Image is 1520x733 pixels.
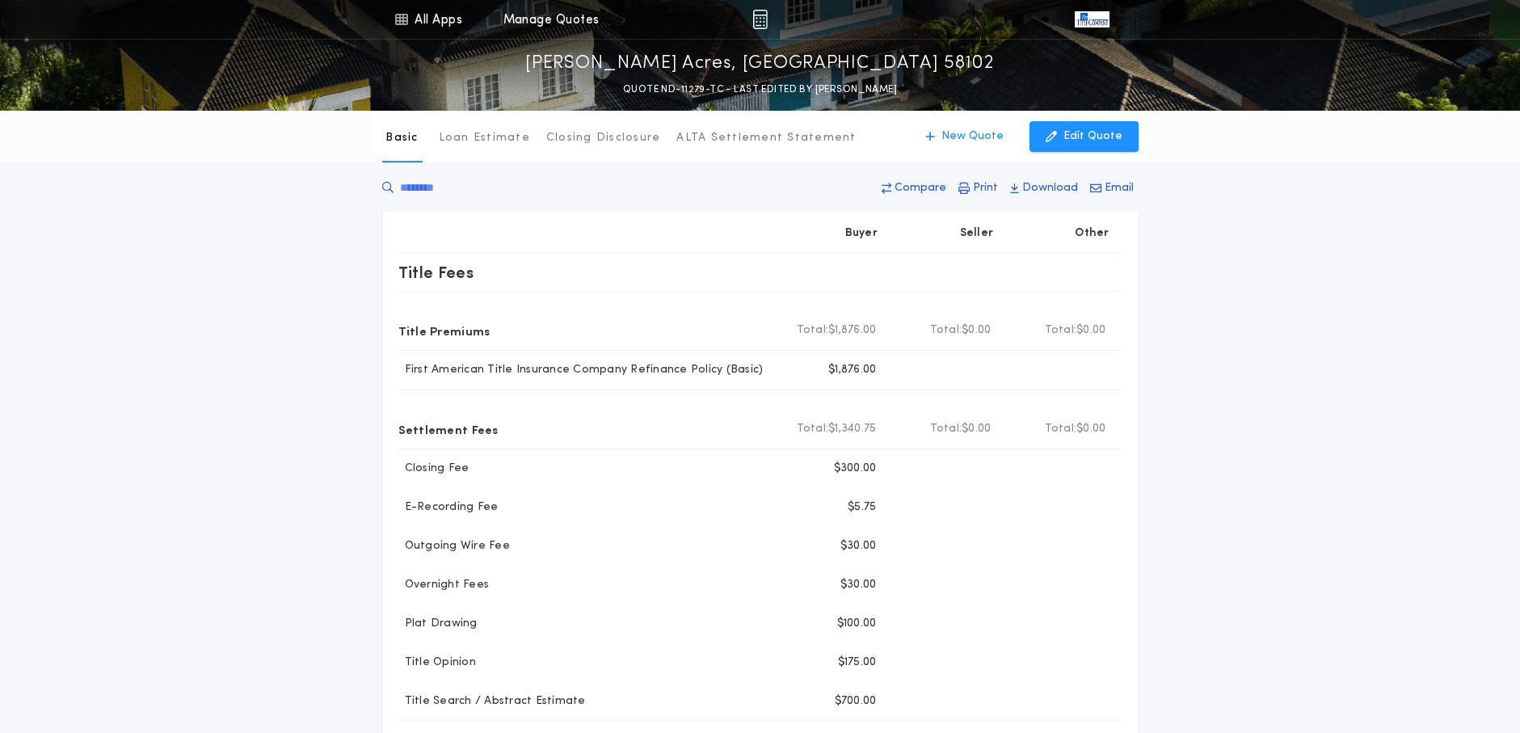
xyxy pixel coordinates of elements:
span: $0.00 [1076,421,1105,437]
p: Other [1075,225,1109,242]
span: $1,340.75 [828,421,876,437]
span: $1,876.00 [828,322,876,339]
p: $700.00 [835,693,877,710]
p: Compare [895,180,946,196]
p: $100.00 [837,616,877,632]
p: $30.00 [840,577,877,593]
p: Email [1105,180,1134,196]
p: $1,876.00 [828,362,876,378]
p: Loan Estimate [439,130,530,146]
p: First American Title Insurance Company Refinance Policy (Basic) [398,362,764,378]
b: Total: [797,421,829,437]
p: Outgoing Wire Fee [398,538,510,554]
p: $5.75 [848,499,876,516]
span: $0.00 [962,322,991,339]
p: Closing Fee [398,461,469,477]
button: Print [954,174,1003,203]
b: Total: [1045,421,1077,437]
b: Total: [930,421,962,437]
p: Title Search / Abstract Estimate [398,693,586,710]
p: Download [1022,180,1078,196]
p: Closing Disclosure [546,130,661,146]
p: $300.00 [834,461,877,477]
p: [PERSON_NAME] Acres, [GEOGRAPHIC_DATA] 58102 [525,51,994,77]
p: ALTA Settlement Statement [676,130,856,146]
b: Total: [797,322,829,339]
p: Print [973,180,998,196]
span: $0.00 [1076,322,1105,339]
p: Overnight Fees [398,577,490,593]
p: Title Opinion [398,655,476,671]
p: New Quote [941,128,1004,145]
p: E-Recording Fee [398,499,499,516]
p: $175.00 [838,655,877,671]
p: $30.00 [840,538,877,554]
p: Seller [960,225,994,242]
p: QUOTE ND-11279-TC - LAST EDITED BY [PERSON_NAME] [623,82,897,98]
span: $0.00 [962,421,991,437]
img: img [752,10,768,29]
p: Title Premiums [398,318,491,343]
p: Settlement Fees [398,416,499,442]
button: New Quote [909,121,1020,152]
b: Total: [1045,322,1077,339]
button: Email [1085,174,1139,203]
img: vs-icon [1075,11,1109,27]
b: Total: [930,322,962,339]
button: Compare [877,174,951,203]
p: Basic [385,130,418,146]
button: Download [1005,174,1083,203]
p: Buyer [845,225,878,242]
p: Title Fees [398,259,474,285]
p: Plat Drawing [398,616,478,632]
button: Edit Quote [1029,121,1139,152]
p: Edit Quote [1063,128,1122,145]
